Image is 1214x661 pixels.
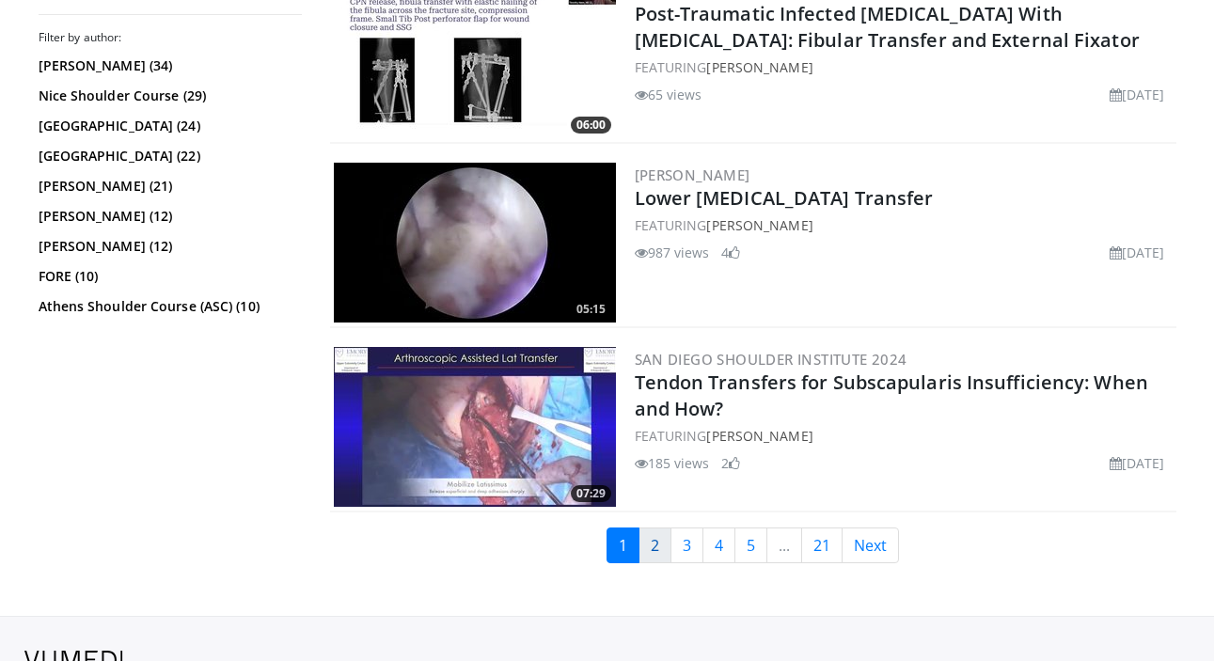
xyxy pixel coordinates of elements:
[39,297,297,316] a: Athens Shoulder Course (ASC) (10)
[330,527,1176,563] nav: Search results pages
[39,147,297,165] a: [GEOGRAPHIC_DATA] (22)
[1110,243,1165,262] li: [DATE]
[334,347,616,507] a: 07:29
[706,216,812,234] a: [PERSON_NAME]
[635,85,702,104] li: 65 views
[607,527,639,563] a: 1
[702,527,735,563] a: 4
[635,1,1140,53] a: Post-Traumatic Infected [MEDICAL_DATA] With [MEDICAL_DATA]: Fibular Transfer and External Fixator
[39,237,297,256] a: [PERSON_NAME] (12)
[639,527,671,563] a: 2
[706,58,812,76] a: [PERSON_NAME]
[571,301,611,318] span: 05:15
[635,243,710,262] li: 987 views
[39,117,297,135] a: [GEOGRAPHIC_DATA] (24)
[721,453,740,473] li: 2
[842,527,899,563] a: Next
[334,163,616,323] a: 05:15
[39,30,302,45] h3: Filter by author:
[706,427,812,445] a: [PERSON_NAME]
[39,56,297,75] a: [PERSON_NAME] (34)
[39,177,297,196] a: [PERSON_NAME] (21)
[334,347,616,507] img: a87aec0e-8ba7-406f-81f0-2b8cec2f112d.300x170_q85_crop-smart_upscale.jpg
[734,527,767,563] a: 5
[334,163,616,323] img: 87f08192-2fb0-4863-9794-4d4f239cd488.300x170_q85_crop-smart_upscale.jpg
[635,57,1173,77] div: FEATURING
[39,267,297,286] a: FORE (10)
[635,165,750,184] a: [PERSON_NAME]
[635,215,1173,235] div: FEATURING
[571,117,611,134] span: 06:00
[635,453,710,473] li: 185 views
[39,207,297,226] a: [PERSON_NAME] (12)
[670,527,703,563] a: 3
[39,87,297,105] a: Nice Shoulder Course (29)
[1110,453,1165,473] li: [DATE]
[635,370,1148,421] a: Tendon Transfers for Subscapularis Insufficiency: When and How?
[801,527,843,563] a: 21
[635,350,907,369] a: San Diego Shoulder Institute 2024
[721,243,740,262] li: 4
[571,485,611,502] span: 07:29
[1110,85,1165,104] li: [DATE]
[635,185,934,211] a: Lower [MEDICAL_DATA] Transfer
[635,426,1173,446] div: FEATURING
